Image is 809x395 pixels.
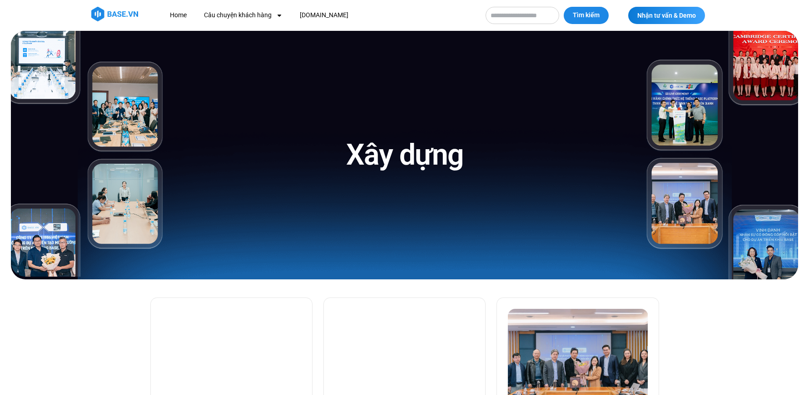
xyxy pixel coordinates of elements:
[564,7,609,24] button: Tìm kiếm
[163,7,476,24] nav: Menu
[628,7,705,24] a: Nhận tư vấn & Demo
[573,11,600,20] span: Tìm kiếm
[346,136,463,174] h1: Xây dựng
[293,7,355,24] a: [DOMAIN_NAME]
[163,7,194,24] a: Home
[197,7,289,24] a: Câu chuyện khách hàng
[637,12,696,19] span: Nhận tư vấn & Demo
